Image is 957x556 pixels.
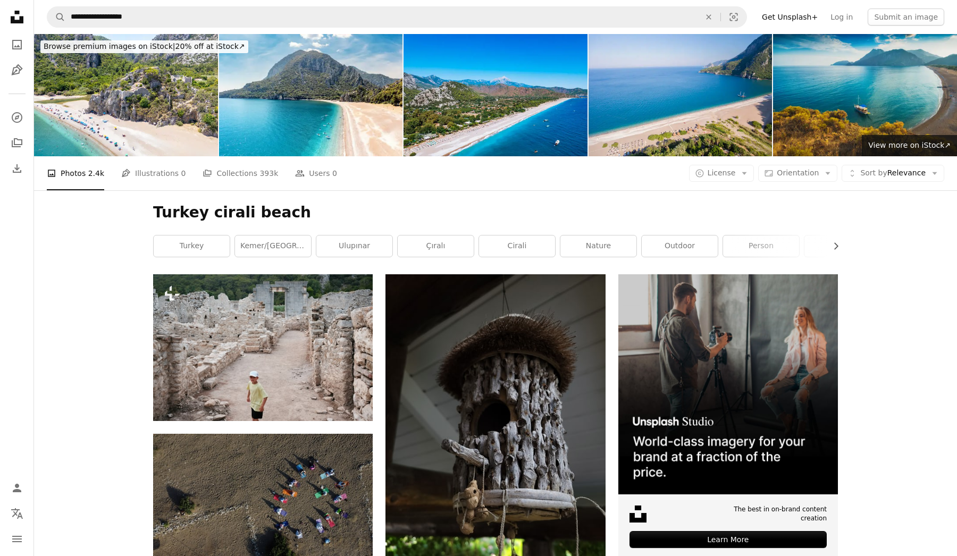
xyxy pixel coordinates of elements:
span: 20% off at iStock ↗ [44,42,245,50]
a: çıralı [398,235,474,257]
span: The best in on-brand content creation [706,505,827,523]
h1: Turkey cirali beach [153,203,838,222]
a: nature [560,235,636,257]
button: scroll list to the right [826,235,838,257]
button: Search Unsplash [47,7,65,27]
span: License [708,169,736,177]
span: View more on iStock ↗ [868,141,951,149]
a: View more on iStock↗ [862,135,957,156]
span: Relevance [860,168,926,179]
a: outdoor [642,235,718,257]
button: License [689,165,754,182]
span: Sort by [860,169,887,177]
img: Amazing aerial view of Olympos and Cirali in Antalya [589,34,773,156]
img: Aerial view of the Cirali and Olympos Beach in Antalya at Mediterranean sea in Antalya Province. [34,34,218,156]
a: Collections [6,132,28,154]
span: 393k [259,167,278,179]
a: kemer/[GEOGRAPHIC_DATA] [235,235,311,257]
img: A young boy explores ancient ruins. [153,274,373,420]
a: person [723,235,799,257]
a: turkey [154,235,230,257]
a: Download History [6,158,28,179]
a: Get Unsplash+ [755,9,824,26]
a: Explore [6,107,28,128]
span: 0 [181,167,186,179]
a: A young boy explores ancient ruins. [153,343,373,352]
a: Photos [6,34,28,55]
a: Illustrations [6,60,28,81]
a: Log in [824,9,859,26]
button: Submit an image [868,9,944,26]
a: A bird house made of driftwood and rope [385,416,605,426]
button: Sort byRelevance [842,165,944,182]
img: file-1631678316303-ed18b8b5cb9cimage [629,506,647,523]
div: Learn More [629,531,827,548]
img: Aerial view of the Olympos Beach in Antalya, Turkey [404,34,587,156]
a: a group of people standing on top of a dirt field [153,490,373,500]
img: Aerial view of a Cirali beach in Turkey with group of sup boarders swimming in the sea. Paradise ... [219,34,403,156]
a: human [804,235,880,257]
a: Browse premium images on iStock|20% off at iStock↗ [34,34,255,60]
button: Orientation [758,165,837,182]
a: Users 0 [295,156,337,190]
button: Visual search [721,7,746,27]
a: Illustrations 0 [121,156,186,190]
span: 0 [332,167,337,179]
a: Collections 393k [203,156,278,190]
button: Language [6,503,28,524]
form: Find visuals sitewide [47,6,747,28]
a: Home — Unsplash [6,6,28,30]
a: cirali [479,235,555,257]
span: Browse premium images on iStock | [44,42,175,50]
button: Menu [6,528,28,550]
a: Log in / Sign up [6,477,28,499]
a: ulupınar [316,235,392,257]
img: file-1715651741414-859baba4300dimage [618,274,838,494]
span: Orientation [777,169,819,177]
button: Clear [697,7,720,27]
img: View from above to Cirali beach and Olimpos [773,34,957,156]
